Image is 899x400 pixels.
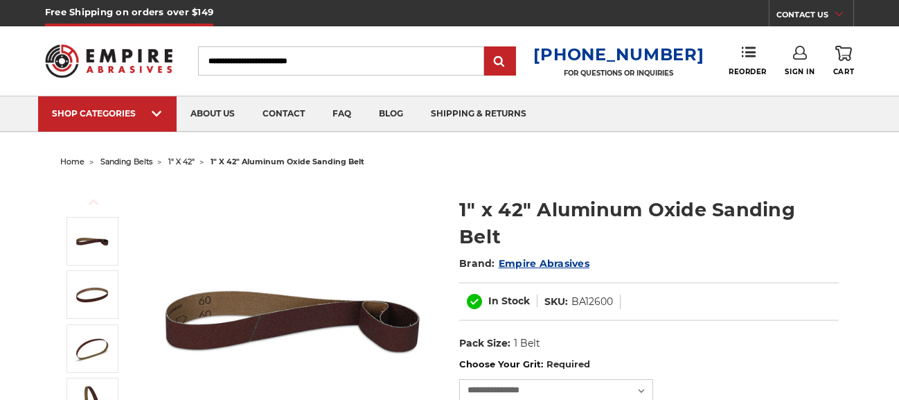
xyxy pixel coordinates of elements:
img: Empire Abrasives [45,36,172,86]
a: 1" x 42" [168,157,195,166]
a: blog [365,96,417,132]
span: Sign In [785,67,815,76]
a: contact [249,96,319,132]
span: In Stock [488,295,530,307]
span: 1" x 42" aluminum oxide sanding belt [211,157,364,166]
dd: BA12600 [571,295,613,309]
img: 1" x 42" Aluminum Oxide Sanding Belt [75,277,109,312]
dt: Pack Size: [459,336,510,351]
small: Required [546,358,590,369]
h1: 1" x 42" Aluminum Oxide Sanding Belt [459,196,839,250]
dd: 1 Belt [514,336,540,351]
a: shipping & returns [417,96,540,132]
p: FOR QUESTIONS OR INQUIRIES [533,69,704,78]
img: 1" x 42" Sanding Belt AOX [75,331,109,366]
span: Reorder [729,67,767,76]
a: Reorder [729,46,767,76]
span: Cart [833,67,854,76]
button: Previous [77,187,110,217]
a: sanding belts [100,157,152,166]
div: SHOP CATEGORIES [52,108,163,119]
span: Brand: [459,257,495,270]
label: Choose Your Grit: [459,358,839,372]
a: home [60,157,84,166]
input: Submit [486,48,514,76]
a: [PHONE_NUMBER] [533,44,704,64]
a: Empire Abrasives [499,257,589,270]
a: about us [177,96,249,132]
dt: SKU: [544,295,568,309]
img: 1" x 42" Aluminum Oxide Belt [75,224,109,259]
a: faq [319,96,365,132]
a: CONTACT US [776,7,853,26]
a: Cart [833,46,854,76]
